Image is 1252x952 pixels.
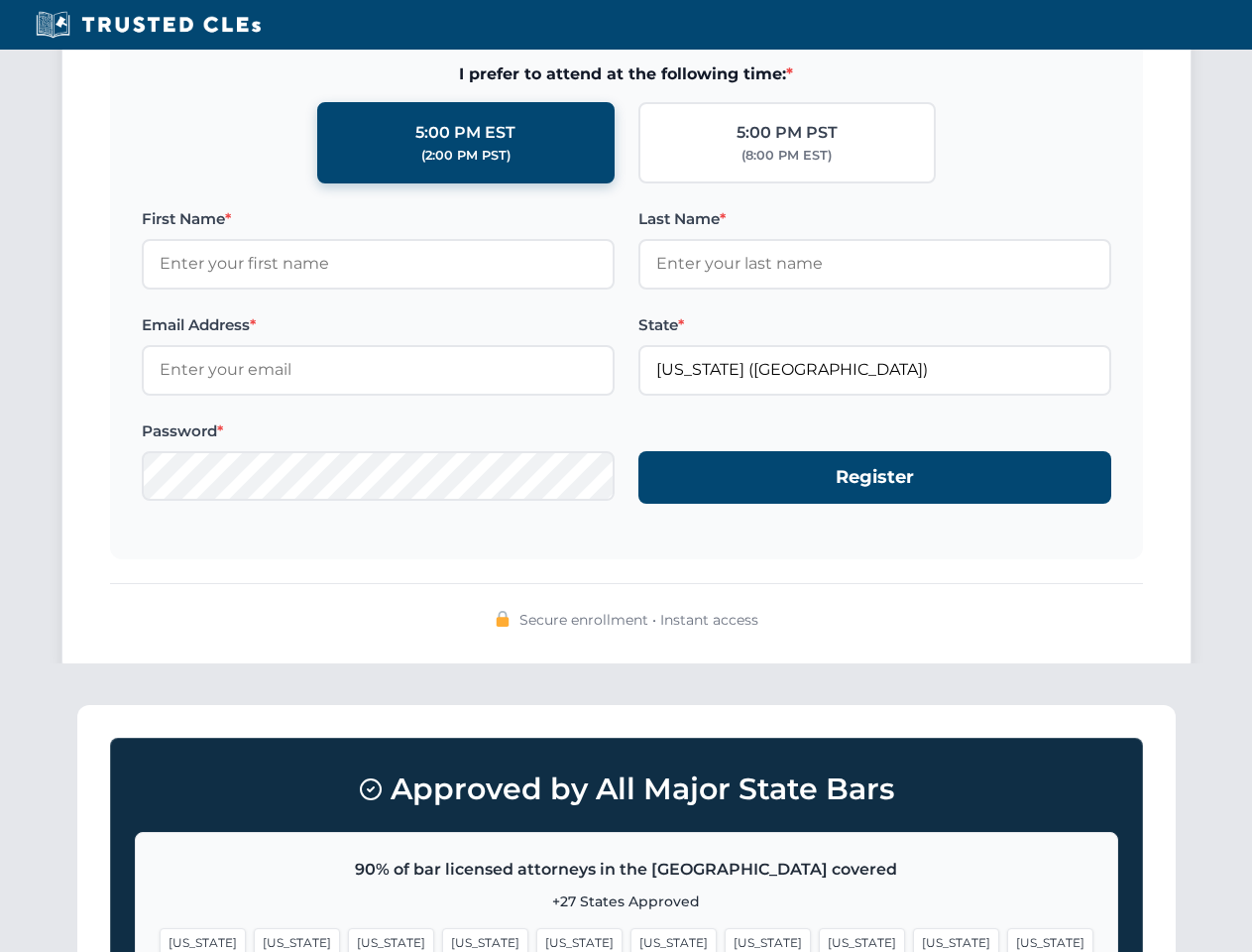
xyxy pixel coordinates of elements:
[495,611,511,627] img: 🔒
[519,609,758,631] span: Secure enrollment • Instant access
[638,313,1111,337] label: State
[741,146,832,166] div: (8:00 PM EST)
[638,345,1111,395] input: Florida (FL)
[638,451,1111,504] button: Register
[421,146,511,166] div: (2:00 PM PST)
[135,763,1118,816] h3: Approved by All Major State Bars
[160,857,1093,883] p: 90% of bar licensed attorneys in the [GEOGRAPHIC_DATA] covered
[160,891,1093,912] p: +27 States Approved
[142,313,615,337] label: Email Address
[142,61,1111,87] span: I prefer to attend at the following time:
[737,120,838,146] div: 5:00 PM PST
[415,120,515,146] div: 5:00 PM EST
[142,207,615,231] label: First Name
[30,10,267,40] img: Trusted CLEs
[638,239,1111,289] input: Enter your last name
[142,345,615,395] input: Enter your email
[638,207,1111,231] label: Last Name
[142,419,615,443] label: Password
[142,239,615,289] input: Enter your first name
